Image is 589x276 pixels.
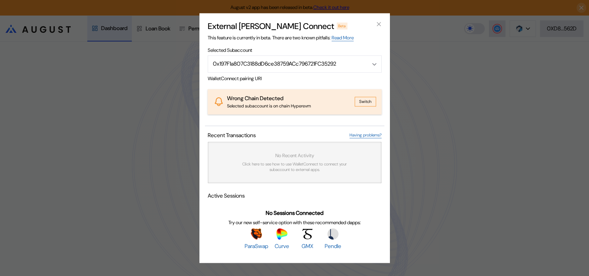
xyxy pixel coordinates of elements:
img: Curve [276,229,287,240]
a: Read More [332,35,354,41]
span: This feature is currently in beta. There are two known pitfalls: [208,35,354,41]
span: Selected Subaccount [208,47,382,53]
div: Selected subaccount is on chain Hyperevm [227,103,355,109]
span: Click here to see how to use WalletConnect to connect your subaccount to external apps. [235,161,354,172]
h2: External [PERSON_NAME] Connect [208,21,334,31]
span: No Sessions Connected [266,210,324,217]
img: Pendle [327,229,338,240]
a: Having problems? [350,132,382,138]
span: Pendle [325,243,341,250]
img: ParaSwap [251,229,262,240]
span: GMX [302,243,313,250]
a: No Recent ActivityClick here to see how to use WalletConnect to connect your subaccount to extern... [208,142,382,183]
div: 0x197F1a807C3188dD6ce38759ACc796721FC35292 [213,60,359,67]
span: No Recent Activity [275,152,314,159]
span: WalletConnect pairing URI [208,75,382,82]
button: close modal [373,19,384,30]
a: PendlePendle [321,229,345,250]
div: Beta [337,22,348,29]
button: Open menu [208,55,382,73]
span: Curve [275,243,289,250]
img: GMX [302,229,313,240]
button: Switch [355,97,376,107]
span: Try our new self-service option with these recommended dapps: [228,220,361,226]
div: Wrong Chain Detected [227,95,355,102]
span: Recent Transactions [208,132,256,139]
a: ParaSwapParaSwap [245,229,268,250]
span: Active Sessions [208,192,245,199]
a: CurveCurve [270,229,294,250]
a: GMXGMX [296,229,319,250]
span: ParaSwap [245,243,268,250]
